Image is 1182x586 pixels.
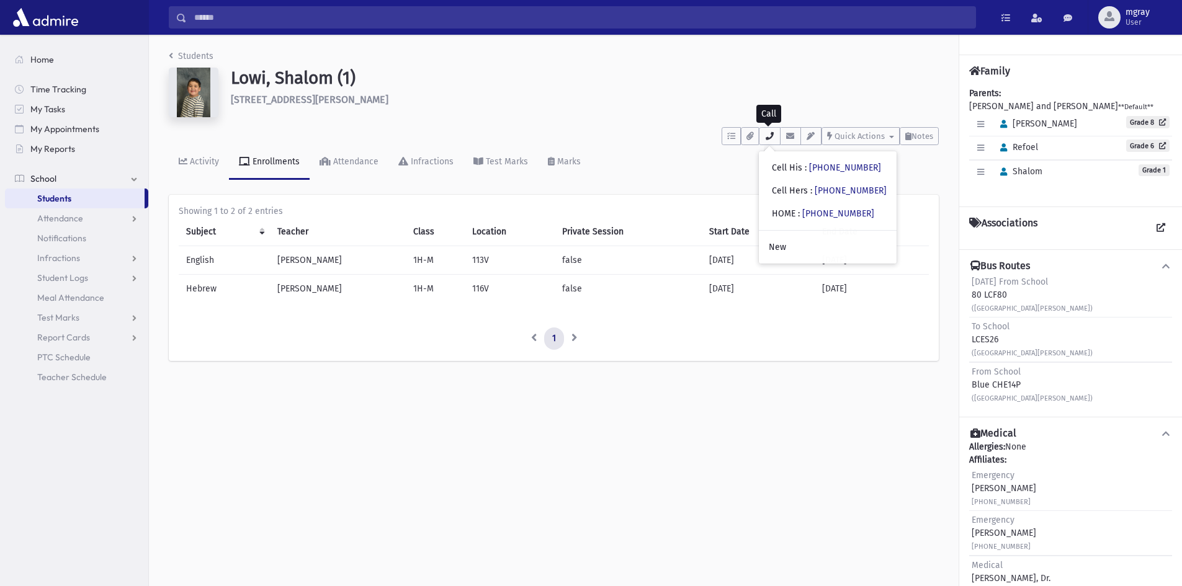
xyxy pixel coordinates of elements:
div: Enrollments [250,156,300,167]
span: [PERSON_NAME] [995,118,1077,129]
div: Attendance [331,156,378,167]
img: AdmirePro [10,5,81,30]
h4: Bus Routes [970,260,1030,273]
td: [DATE] [702,275,815,303]
a: [PHONE_NUMBER] [802,208,874,219]
small: ([GEOGRAPHIC_DATA][PERSON_NAME]) [972,394,1093,402]
a: 1 [544,327,564,350]
input: Search [187,6,975,29]
span: Students [37,193,71,204]
a: Attendance [5,208,148,228]
td: 116V [465,275,555,303]
span: Test Marks [37,312,79,323]
h6: [STREET_ADDRESS][PERSON_NAME] [231,94,939,105]
a: My Tasks [5,99,148,119]
span: Emergency [972,515,1014,525]
div: [PERSON_NAME] [972,469,1036,508]
div: Cell Hers [772,184,887,197]
span: Emergency [972,470,1014,481]
small: [PHONE_NUMBER] [972,543,1031,551]
a: Home [5,50,148,69]
a: School [5,169,148,189]
a: Meal Attendance [5,288,148,308]
h4: Medical [970,427,1016,440]
button: Bus Routes [969,260,1172,273]
span: Notifications [37,233,86,244]
a: Grade 6 [1126,140,1170,152]
a: Test Marks [463,145,538,180]
span: Home [30,54,54,65]
small: ([GEOGRAPHIC_DATA][PERSON_NAME]) [972,304,1093,313]
span: Time Tracking [30,84,86,95]
span: Report Cards [37,332,90,343]
span: School [30,173,56,184]
small: [PHONE_NUMBER] [972,498,1031,506]
td: [DATE] [815,275,929,303]
div: [PERSON_NAME] and [PERSON_NAME] [969,87,1172,197]
td: 1H-M [406,246,465,275]
th: Start Date [702,218,815,246]
button: Quick Actions [822,127,900,145]
div: Call [756,105,781,123]
td: 113V [465,246,555,275]
a: Enrollments [229,145,310,180]
span: Meal Attendance [37,292,104,303]
span: PTC Schedule [37,352,91,363]
a: Grade 8 [1126,116,1170,128]
div: 80 LCF80 [972,275,1093,314]
span: [DATE] From School [972,277,1048,287]
td: [PERSON_NAME] [270,246,406,275]
h4: Associations [969,217,1037,239]
a: My Appointments [5,119,148,139]
th: Subject [179,218,270,246]
b: Allergies: [969,442,1005,452]
a: Student Logs [5,268,148,288]
a: Notifications [5,228,148,248]
div: Showing 1 to 2 of 2 entries [179,205,929,218]
a: Attendance [310,145,388,180]
td: false [555,275,702,303]
div: Test Marks [483,156,528,167]
span: Notes [911,131,933,141]
span: My Reports [30,143,75,154]
a: Test Marks [5,308,148,327]
span: To School [972,321,1010,332]
span: My Appointments [30,123,99,135]
b: Affiliates: [969,455,1006,465]
div: Marks [555,156,581,167]
span: User [1126,17,1150,27]
a: Activity [169,145,229,180]
td: Hebrew [179,275,270,303]
span: : [810,185,812,196]
span: My Tasks [30,104,65,115]
a: Report Cards [5,327,148,347]
a: Teacher Schedule [5,367,148,387]
td: 1H-M [406,275,465,303]
h4: Family [969,65,1010,77]
div: Infractions [408,156,454,167]
a: My Reports [5,139,148,159]
nav: breadcrumb [169,50,213,68]
h1: Lowi, Shalom (1) [231,68,939,89]
a: View all Associations [1150,217,1172,239]
th: Teacher [270,218,406,246]
td: false [555,246,702,275]
th: Location [465,218,555,246]
td: [DATE] [702,246,815,275]
td: English [179,246,270,275]
a: [PHONE_NUMBER] [815,185,887,196]
button: Medical [969,427,1172,440]
td: [PERSON_NAME] [270,275,406,303]
span: Medical [972,560,1003,570]
span: From School [972,366,1021,377]
div: LCES26 [972,320,1093,359]
div: Cell His [772,161,881,174]
a: Students [169,51,213,61]
a: Infractions [388,145,463,180]
span: Quick Actions [835,131,885,141]
a: Students [5,189,145,208]
div: [PERSON_NAME], Dr. [972,559,1050,585]
a: Time Tracking [5,79,148,99]
div: Blue CHE14P [972,365,1093,404]
small: ([GEOGRAPHIC_DATA][PERSON_NAME]) [972,349,1093,357]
